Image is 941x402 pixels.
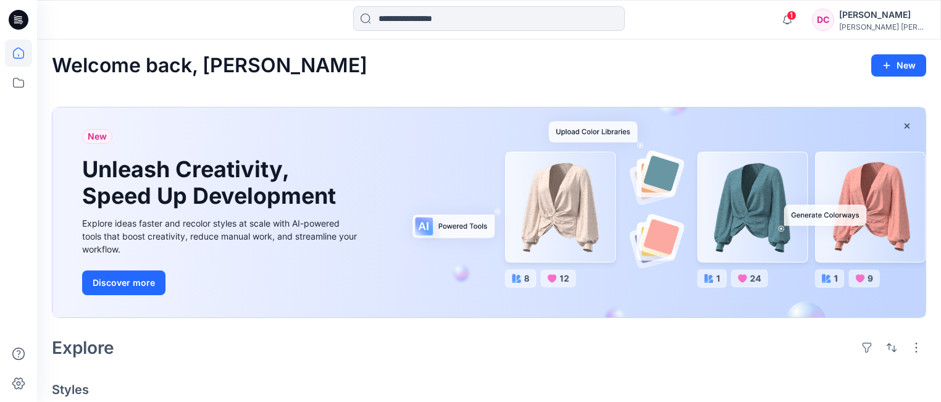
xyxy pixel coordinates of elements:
[52,54,367,77] h2: Welcome back, [PERSON_NAME]
[82,156,341,209] h1: Unleash Creativity, Speed Up Development
[871,54,926,77] button: New
[812,9,834,31] div: DC
[82,270,360,295] a: Discover more
[82,217,360,256] div: Explore ideas faster and recolor styles at scale with AI-powered tools that boost creativity, red...
[839,7,926,22] div: [PERSON_NAME]
[88,129,107,144] span: New
[52,382,926,397] h4: Styles
[52,338,114,358] h2: Explore
[787,10,797,20] span: 1
[839,22,926,31] div: [PERSON_NAME] [PERSON_NAME]
[82,270,165,295] button: Discover more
